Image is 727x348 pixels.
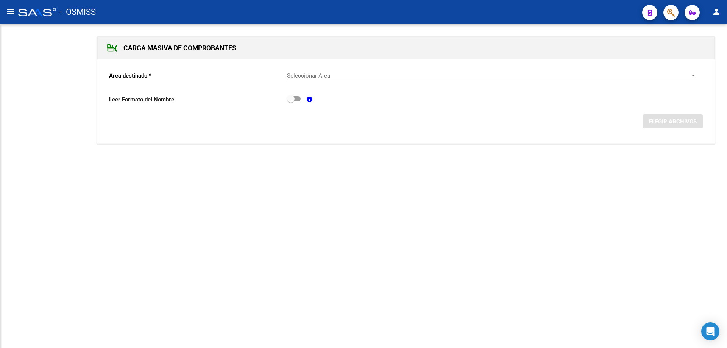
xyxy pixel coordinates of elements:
button: ELEGIR ARCHIVOS [643,114,703,128]
mat-icon: person [712,7,721,16]
h1: CARGA MASIVA DE COMPROBANTES [107,42,236,54]
p: Area destinado * [109,72,287,80]
div: Open Intercom Messenger [701,322,719,340]
span: ELEGIR ARCHIVOS [649,118,697,125]
span: Seleccionar Area [287,72,690,79]
mat-icon: menu [6,7,15,16]
span: - OSMISS [60,4,96,20]
p: Leer Formato del Nombre [109,95,287,104]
